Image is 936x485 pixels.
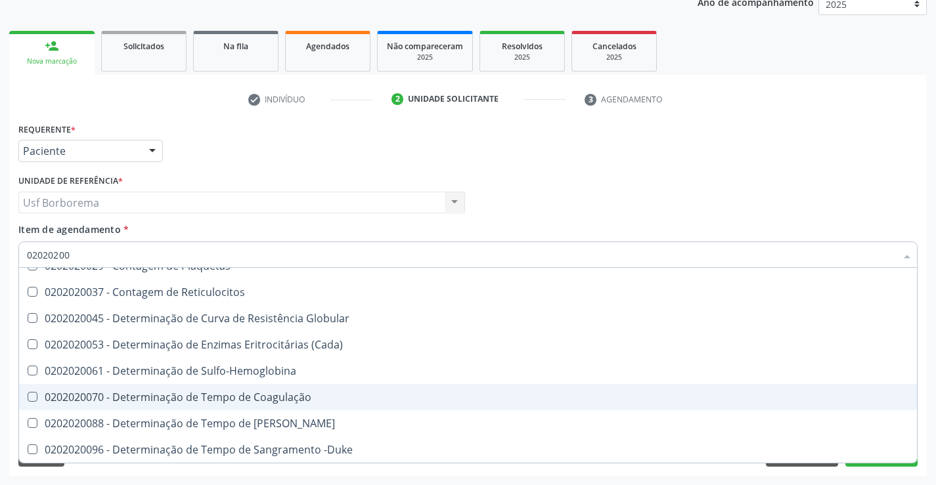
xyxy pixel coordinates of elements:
div: 0202020037 - Contagem de Reticulocitos [27,287,909,297]
div: 0202020088 - Determinação de Tempo de [PERSON_NAME] [27,418,909,429]
div: 2025 [387,53,463,62]
span: Paciente [23,144,136,158]
input: Buscar por procedimentos [27,242,896,268]
span: Item de agendamento [18,223,121,236]
span: Resolvidos [502,41,543,52]
div: person_add [45,39,59,53]
span: Agendados [306,41,349,52]
div: 2025 [581,53,647,62]
span: Não compareceram [387,41,463,52]
label: Unidade de referência [18,171,123,192]
span: Solicitados [123,41,164,52]
div: 2025 [489,53,555,62]
div: 0202020045 - Determinação de Curva de Resistência Globular [27,313,909,324]
label: Requerente [18,119,76,140]
div: 0202020053 - Determinação de Enzimas Eritrocitárias (Cada) [27,339,909,350]
div: 0202020070 - Determinação de Tempo de Coagulação [27,392,909,402]
span: Cancelados [592,41,636,52]
div: Nova marcação [18,56,85,66]
div: 2 [391,93,403,105]
span: Na fila [223,41,248,52]
div: 0202020096 - Determinação de Tempo de Sangramento -Duke [27,444,909,455]
div: Unidade solicitante [408,93,499,105]
div: 0202020061 - Determinação de Sulfo-Hemoglobina [27,366,909,376]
